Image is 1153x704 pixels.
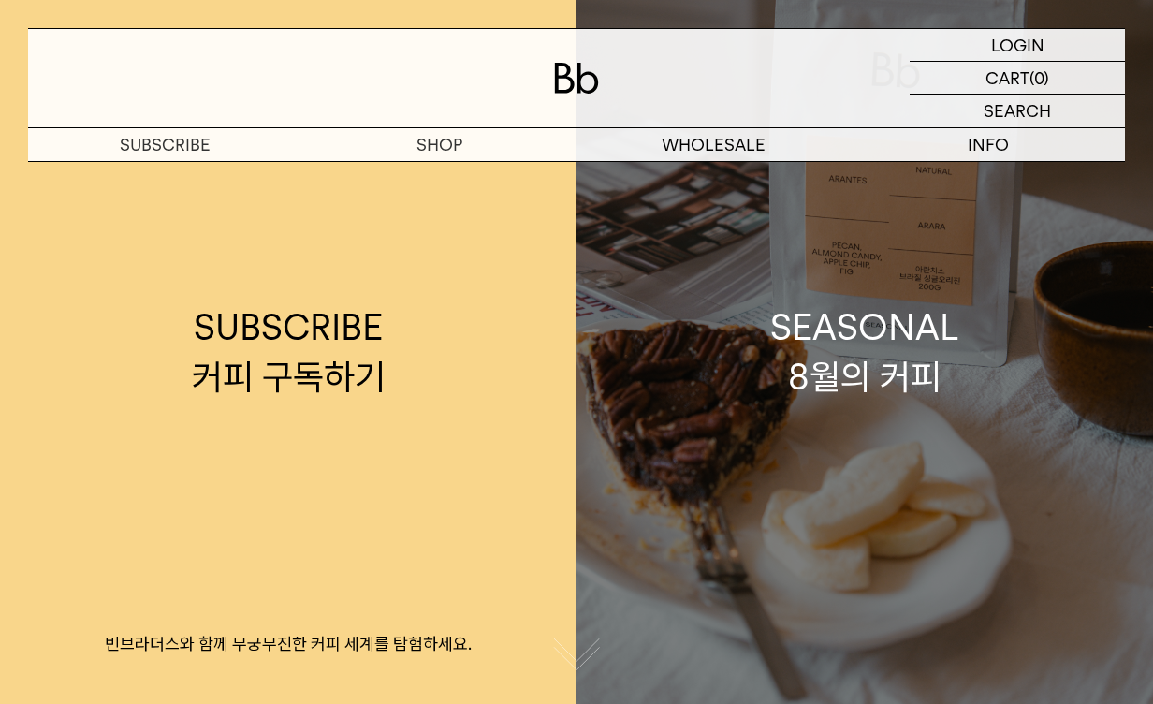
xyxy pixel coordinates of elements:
div: SEASONAL 8월의 커피 [770,302,959,402]
div: SUBSCRIBE 커피 구독하기 [192,302,386,402]
p: LOGIN [991,29,1044,61]
p: SEARCH [984,95,1051,127]
a: LOGIN [910,29,1125,62]
a: SUBSCRIBE [28,128,302,161]
a: SHOP [302,128,576,161]
p: WHOLESALE [576,128,851,161]
a: CART (0) [910,62,1125,95]
p: INFO [851,128,1125,161]
p: CART [985,62,1029,94]
img: 로고 [554,63,599,94]
p: (0) [1029,62,1049,94]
